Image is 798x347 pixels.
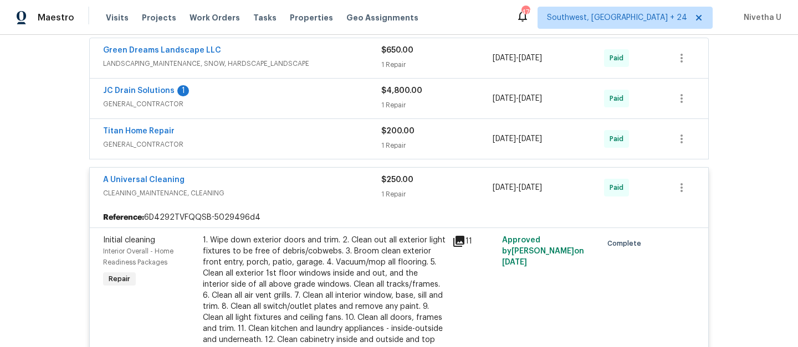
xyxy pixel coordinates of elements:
[103,127,175,135] a: Titan Home Repair
[103,248,173,266] span: Interior Overall - Home Readiness Packages
[493,95,516,102] span: [DATE]
[610,133,628,144] span: Paid
[103,99,381,110] span: GENERAL_CONTRACTOR
[493,54,516,62] span: [DATE]
[290,12,333,23] span: Properties
[610,93,628,104] span: Paid
[381,176,413,184] span: $250.00
[103,139,381,150] span: GENERAL_CONTRACTOR
[103,188,381,199] span: CLEANING_MAINTENANCE, CLEANING
[103,212,144,223] b: Reference:
[346,12,418,23] span: Geo Assignments
[607,238,646,249] span: Complete
[106,12,129,23] span: Visits
[493,135,516,143] span: [DATE]
[493,133,542,144] span: -
[493,53,542,64] span: -
[519,135,542,143] span: [DATE]
[103,46,221,54] a: Green Dreams Landscape LLC
[381,140,493,151] div: 1 Repair
[493,182,542,193] span: -
[381,100,493,111] div: 1 Repair
[610,182,628,193] span: Paid
[519,54,542,62] span: [DATE]
[493,184,516,191] span: [DATE]
[452,235,495,248] div: 11
[521,7,529,18] div: 479
[190,12,240,23] span: Work Orders
[519,95,542,102] span: [DATE]
[381,46,413,54] span: $650.00
[502,258,527,266] span: [DATE]
[502,236,584,266] span: Approved by [PERSON_NAME] on
[142,12,176,23] span: Projects
[381,59,493,70] div: 1 Repair
[38,12,74,23] span: Maestro
[493,93,542,104] span: -
[610,53,628,64] span: Paid
[103,87,175,95] a: JC Drain Solutions
[90,208,708,227] div: 6D4292TVFQQSB-5029496d4
[103,176,185,184] a: A Universal Cleaning
[177,85,189,96] div: 1
[253,14,277,22] span: Tasks
[103,58,381,69] span: LANDSCAPING_MAINTENANCE, SNOW, HARDSCAPE_LANDSCAPE
[103,236,155,244] span: Initial cleaning
[547,12,687,23] span: Southwest, [GEOGRAPHIC_DATA] + 24
[381,189,493,200] div: 1 Repair
[739,12,781,23] span: Nivetha U
[519,184,542,191] span: [DATE]
[381,87,422,95] span: $4,800.00
[104,273,135,284] span: Repair
[381,127,415,135] span: $200.00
